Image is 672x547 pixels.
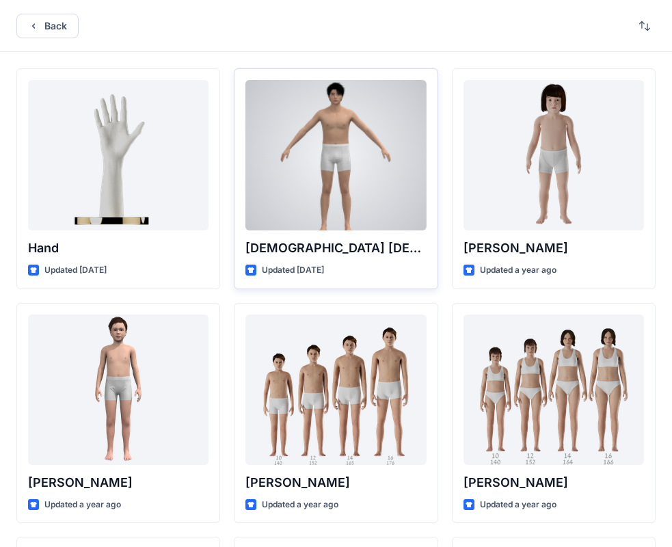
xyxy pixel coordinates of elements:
[262,498,338,512] p: Updated a year ago
[262,263,324,278] p: Updated [DATE]
[480,263,556,278] p: Updated a year ago
[463,473,644,492] p: [PERSON_NAME]
[245,473,426,492] p: [PERSON_NAME]
[463,239,644,258] p: [PERSON_NAME]
[463,315,644,465] a: Brenda
[28,315,209,465] a: Emil
[463,80,644,230] a: Charlie
[16,14,79,38] button: Back
[44,263,107,278] p: Updated [DATE]
[245,80,426,230] a: Male Asian
[480,498,556,512] p: Updated a year ago
[245,239,426,258] p: [DEMOGRAPHIC_DATA] [DEMOGRAPHIC_DATA]
[28,80,209,230] a: Hand
[245,315,426,465] a: Brandon
[28,473,209,492] p: [PERSON_NAME]
[28,239,209,258] p: Hand
[44,498,121,512] p: Updated a year ago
